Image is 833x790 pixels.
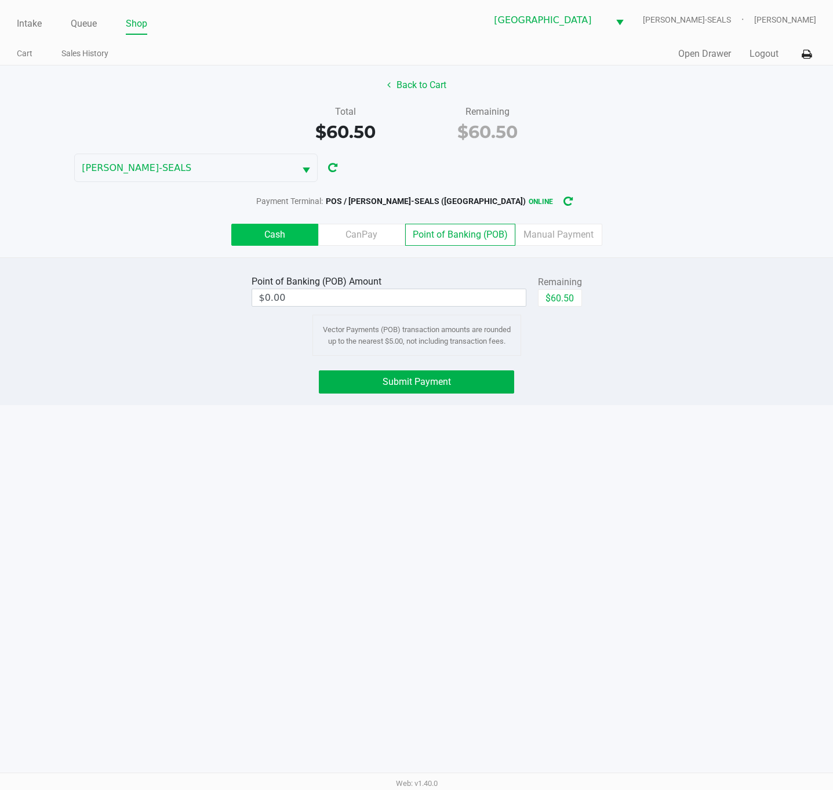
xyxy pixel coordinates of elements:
[17,16,42,32] a: Intake
[380,74,454,96] button: Back to Cart
[383,376,451,387] span: Submit Payment
[405,224,515,246] label: Point of Banking (POB)
[283,119,408,145] div: $60.50
[529,198,553,206] span: online
[425,119,550,145] div: $60.50
[326,196,526,206] span: POS / [PERSON_NAME]-SEALS ([GEOGRAPHIC_DATA])
[494,13,602,27] span: [GEOGRAPHIC_DATA]
[283,105,408,119] div: Total
[538,275,582,289] div: Remaining
[609,6,631,34] button: Select
[71,16,97,32] a: Queue
[643,14,754,26] span: [PERSON_NAME]-SEALS
[754,14,816,26] span: [PERSON_NAME]
[61,46,108,61] a: Sales History
[750,47,779,61] button: Logout
[295,154,317,181] button: Select
[678,47,731,61] button: Open Drawer
[396,779,438,788] span: Web: v1.40.0
[252,275,386,289] div: Point of Banking (POB) Amount
[515,224,602,246] label: Manual Payment
[17,46,32,61] a: Cart
[126,16,147,32] a: Shop
[231,224,318,246] label: Cash
[538,289,582,307] button: $60.50
[425,105,550,119] div: Remaining
[256,196,323,206] span: Payment Terminal:
[82,161,288,175] span: [PERSON_NAME]-SEALS
[318,224,405,246] label: CanPay
[319,370,514,394] button: Submit Payment
[312,315,521,356] div: Vector Payments (POB) transaction amounts are rounded up to the nearest $5.00, not including tran...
